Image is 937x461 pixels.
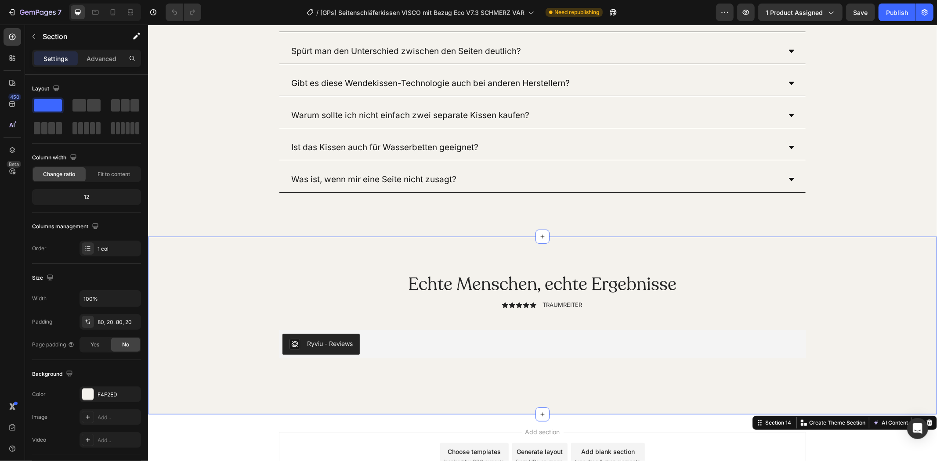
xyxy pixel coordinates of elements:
[166,4,201,21] div: Undo/Redo
[159,314,205,324] div: Ryviu - Reviews
[554,8,599,16] span: Need republishing
[98,245,139,253] div: 1 col
[32,413,47,421] div: Image
[43,31,115,42] p: Section
[879,4,915,21] button: Publish
[98,436,139,444] div: Add...
[32,245,47,252] div: Order
[43,54,68,63] p: Settings
[374,403,416,412] span: Add section
[846,4,875,21] button: Save
[90,341,99,349] span: Yes
[32,318,52,326] div: Padding
[34,191,139,203] div: 12
[661,394,717,402] p: Create Theme Section
[723,393,762,403] button: AI Content
[98,391,139,399] div: F4F2ED
[98,414,139,421] div: Add...
[369,422,415,432] div: Generate layout
[32,83,62,95] div: Layout
[320,8,525,17] span: [GPs] Seitenschläferkissen VISCO mit Bezug Eco V7.3 SCHMERZ VAR
[296,433,356,441] span: inspired by CRO experts
[433,422,487,432] div: Add blank section
[615,394,645,402] div: Section 14
[32,368,75,380] div: Background
[758,4,843,21] button: 1 product assigned
[32,272,55,284] div: Size
[8,94,21,101] div: 450
[7,161,21,168] div: Beta
[316,8,318,17] span: /
[886,8,908,17] div: Publish
[32,436,46,444] div: Video
[148,25,937,461] iframe: To enrich screen reader interactions, please activate Accessibility in Grammarly extension settings
[134,309,212,330] button: Ryviu - Reviews
[32,152,79,164] div: Column width
[300,422,353,432] div: Choose templates
[32,295,47,303] div: Width
[98,170,130,178] span: Fit to content
[4,4,65,21] button: 7
[80,291,141,306] input: Auto
[32,221,101,233] div: Columns management
[907,418,928,439] div: Open Intercom Messenger
[854,9,868,16] span: Save
[87,54,116,63] p: Advanced
[368,433,415,441] span: from URL or image
[427,433,492,441] span: then drag & drop elements
[122,341,129,349] span: No
[98,318,139,326] div: 80, 20, 80, 20
[141,314,152,325] img: CJed0K2x44sDEAE=.png
[32,341,75,349] div: Page padding
[43,170,76,178] span: Change ratio
[766,8,823,17] span: 1 product assigned
[58,7,62,18] p: 7
[394,277,434,284] p: TRAUMREITER
[32,390,46,398] div: Color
